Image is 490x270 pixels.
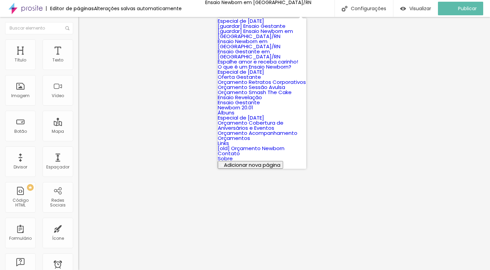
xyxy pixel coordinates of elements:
a: Orçamento Smash The Cake [218,89,292,96]
a: Orçamento Cobertura de Aniversários e Eventos [218,119,283,131]
img: view-1.svg [400,6,406,12]
a: Oferta Gestante [218,73,261,80]
a: Links [218,140,229,147]
div: Título [15,58,26,62]
a: Orçamento Acompanhamento [218,129,297,137]
a: Sobre [218,155,233,162]
a: Especial de [DATE] [218,68,264,75]
div: Ícone [52,236,64,241]
a: Orçamento Retratos Corporativos [218,78,306,86]
span: Adicionar nova página [224,161,280,168]
a: Contato [218,150,240,157]
div: Código HTML [7,198,34,208]
iframe: Editor [78,17,490,270]
div: Botão [14,129,27,134]
img: Icone [65,26,69,30]
div: Mapa [52,129,64,134]
span: Publicar [458,6,477,11]
a: Ensaio Gestante [218,99,260,106]
a: Ensaio Revelação [218,94,262,101]
button: Publicar [438,2,483,15]
div: Texto [52,58,63,62]
div: Vídeo [52,93,64,98]
a: Orçamentos [218,134,250,142]
a: Ensaio Newborn em [GEOGRAPHIC_DATA]/RN [218,38,280,50]
div: Divisor [14,165,27,169]
span: Visualizar [409,6,431,11]
img: Icone [342,6,347,12]
button: Visualizar [393,2,438,15]
div: Espaçador [46,165,69,169]
div: Editor de páginas [46,6,94,11]
input: Buscar elemento [5,22,73,34]
a: O que é um Ensaio Newborn? [218,63,291,70]
a: Espalhe amor e receba carinho! [218,58,298,65]
div: Alterações salvas automaticamente [94,6,182,11]
a: [old] Orçamento Newborn [218,145,284,152]
a: [guardar] Ensaio Gestante [218,22,285,30]
a: Especial de [DATE] [218,17,264,24]
a: [guardar] Ensaio Newborn em [GEOGRAPHIC_DATA]/RN [218,28,293,40]
button: Adicionar nova página [218,161,283,169]
div: Imagem [11,93,30,98]
a: Ensaio Gestante em [GEOGRAPHIC_DATA]/RN [218,48,280,60]
a: Especial de [DATE] [218,114,264,121]
a: Álbuns [218,109,234,116]
a: Orçamento Sessão Avulsa [218,84,285,91]
div: Redes Sociais [44,198,71,208]
a: Newborn 20.01 [218,104,253,111]
div: Formulário [9,236,32,241]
